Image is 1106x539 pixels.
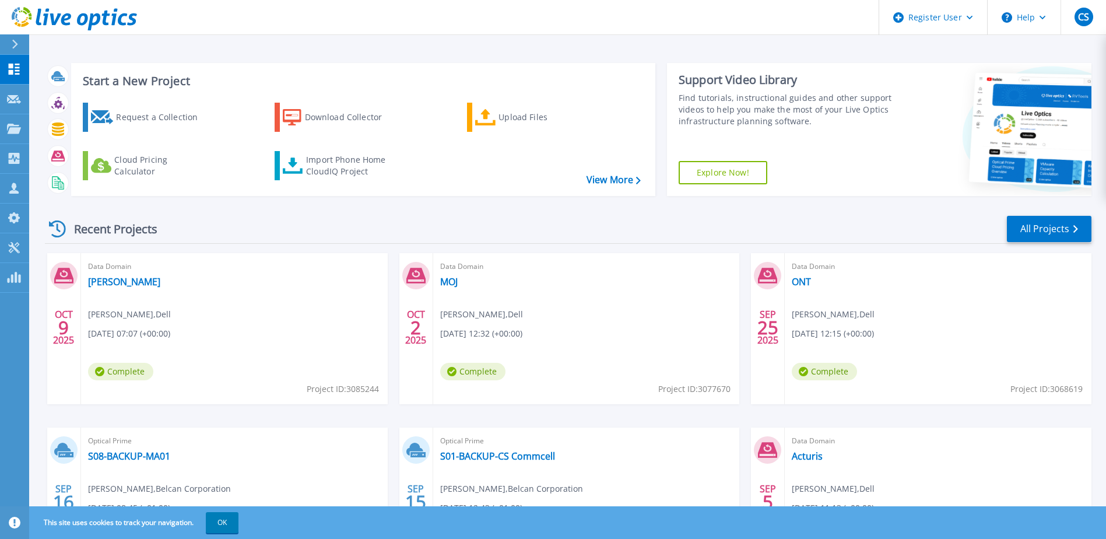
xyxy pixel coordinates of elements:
span: 15 [405,497,426,507]
a: ONT [792,276,811,288]
span: Complete [792,363,857,380]
a: Cloud Pricing Calculator [83,151,213,180]
div: Find tutorials, instructional guides and other support videos to help you make the most of your L... [679,92,895,127]
span: Project ID: 3068619 [1010,383,1083,395]
div: OCT 2025 [405,306,427,349]
span: Project ID: 3085244 [307,383,379,395]
div: Request a Collection [116,106,209,129]
span: Data Domain [792,260,1084,273]
div: Support Video Library [679,72,895,87]
div: SEP 2025 [757,481,779,523]
div: Recent Projects [45,215,173,243]
span: 2 [410,323,421,332]
span: [DATE] 08:45 (+01:00) [88,502,170,514]
span: [PERSON_NAME] , Belcan Corporation [440,482,583,495]
div: SEP 2025 [405,481,427,523]
span: 9 [58,323,69,332]
span: Data Domain [792,435,1084,447]
span: [PERSON_NAME] , Dell [88,308,171,321]
span: [PERSON_NAME] , Belcan Corporation [88,482,231,495]
span: 25 [757,323,778,332]
a: Explore Now! [679,161,767,184]
span: Complete [88,363,153,380]
span: 16 [53,497,74,507]
span: [DATE] 11:13 (+00:00) [792,502,874,514]
a: MOJ [440,276,458,288]
div: SEP 2025 [757,306,779,349]
a: Upload Files [467,103,597,132]
span: [DATE] 12:15 (+00:00) [792,327,874,340]
div: Import Phone Home CloudIQ Project [306,154,397,177]
span: Data Domain [440,260,733,273]
div: SEP 2025 [52,481,75,523]
a: S01-BACKUP-CS Commcell [440,450,555,462]
span: Project ID: 3077670 [658,383,731,395]
button: OK [206,512,238,533]
span: Optical Prime [440,435,733,447]
span: [PERSON_NAME] , Dell [440,308,523,321]
a: Download Collector [275,103,405,132]
span: [DATE] 07:07 (+00:00) [88,327,170,340]
span: Data Domain [88,260,381,273]
span: This site uses cookies to track your navigation. [32,512,238,533]
div: Upload Files [498,106,592,129]
a: Request a Collection [83,103,213,132]
span: 5 [763,497,773,507]
a: Acturis [792,450,823,462]
span: Complete [440,363,505,380]
span: [DATE] 12:43 (+01:00) [440,502,522,514]
span: [DATE] 12:32 (+00:00) [440,327,522,340]
span: [PERSON_NAME] , Dell [792,308,875,321]
div: Cloud Pricing Calculator [114,154,208,177]
div: Download Collector [305,106,398,129]
span: [PERSON_NAME] , Dell [792,482,875,495]
h3: Start a New Project [83,75,640,87]
a: S08-BACKUP-MA01 [88,450,170,462]
a: All Projects [1007,216,1091,242]
a: View More [587,174,641,185]
a: [PERSON_NAME] [88,276,160,288]
span: CS [1078,12,1089,22]
span: Optical Prime [88,435,381,447]
div: OCT 2025 [52,306,75,349]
